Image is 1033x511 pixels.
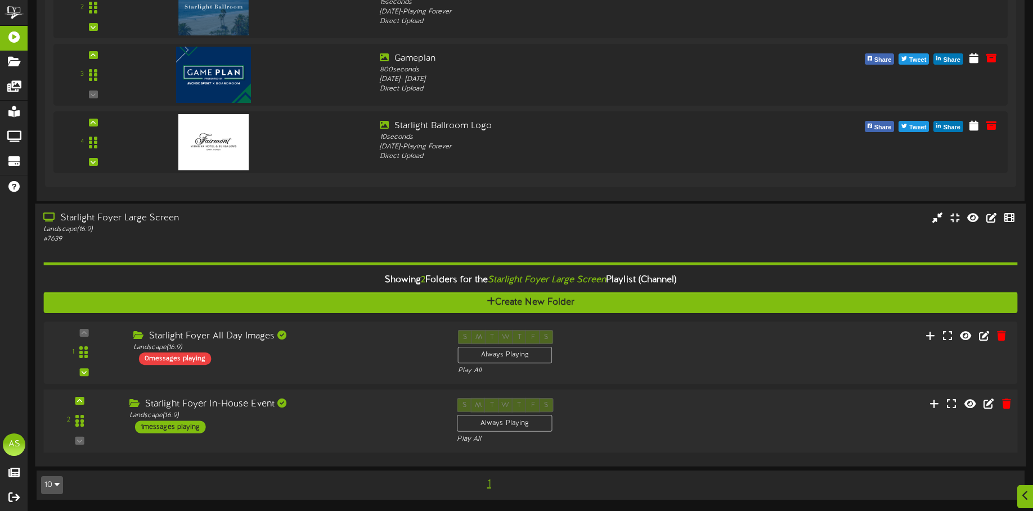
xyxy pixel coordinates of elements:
span: 1 [484,478,494,490]
div: Landscape ( 16:9 ) [43,225,439,234]
button: Share [865,121,895,132]
div: Always Playing [457,415,552,432]
div: # 7639 [43,234,439,244]
button: Share [865,53,895,65]
span: Share [941,121,963,134]
div: 1 messages playing [135,420,206,433]
div: 0 messages playing [139,352,211,365]
div: 10 seconds [380,133,761,142]
div: Landscape ( 16:9 ) [129,411,440,420]
span: Share [872,54,894,66]
div: Direct Upload [380,17,761,26]
div: Direct Upload [380,152,761,161]
div: 800 seconds [380,65,761,75]
span: Share [941,54,963,66]
button: Create New Folder [43,292,1017,313]
button: Share [933,53,963,65]
img: 3129ef12-284b-4308-b287-646924ca624bfairmontbrandedcover.jpg [178,114,249,170]
div: Play All [458,366,685,376]
div: Landscape ( 16:9 ) [133,342,441,352]
button: Tweet [899,53,929,65]
img: 25eaca27-780d-4cd2-8b7b-0268ce06d3d1.jpg [176,47,251,103]
div: Starlight Foyer In-House Event [129,398,440,411]
div: Always Playing [458,347,553,363]
div: Starlight Foyer Large Screen [43,212,439,225]
div: Gameplan [380,52,761,65]
div: [DATE] - [DATE] [380,75,761,84]
div: [DATE] - Playing Forever [380,7,761,17]
i: Starlight Foyer Large Screen [488,275,607,285]
span: 2 [421,275,425,285]
button: 10 [41,476,63,494]
div: AS [3,433,25,456]
span: Tweet [907,54,928,66]
div: [DATE] - Playing Forever [380,142,761,152]
button: Tweet [899,121,929,132]
div: Direct Upload [380,84,761,94]
span: Share [872,121,894,134]
button: Share [933,121,963,132]
div: Starlight Foyer All Day Images [133,330,441,343]
div: Starlight Ballroom Logo [380,120,761,133]
div: Play All [457,435,686,444]
span: Tweet [907,121,928,134]
div: Showing Folders for the Playlist (Channel) [35,268,1026,292]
